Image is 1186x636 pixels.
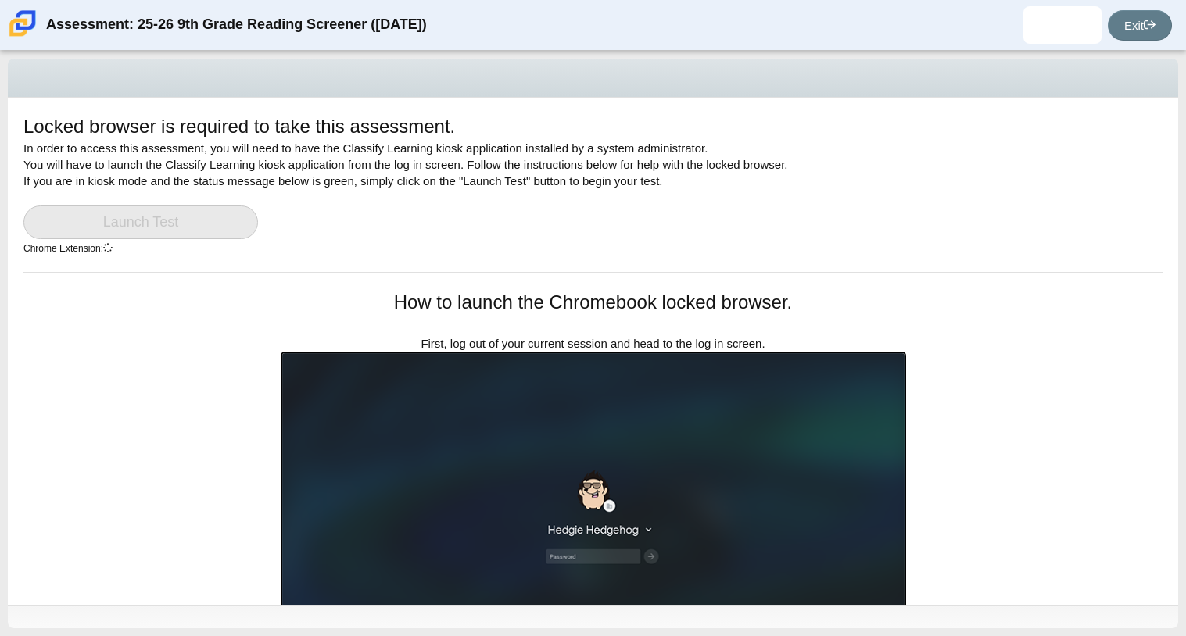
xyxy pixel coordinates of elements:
small: Chrome Extension: [23,243,113,254]
h1: Locked browser is required to take this assessment. [23,113,455,140]
div: In order to access this assessment, you will need to have the Classify Learning kiosk application... [23,113,1163,272]
img: Carmen School of Science & Technology [6,7,39,40]
a: Carmen School of Science & Technology [6,29,39,42]
img: yangel.febuscaban.OwashC [1050,13,1075,38]
h1: How to launch the Chromebook locked browser. [281,289,906,316]
div: Assessment: 25-26 9th Grade Reading Screener ([DATE]) [46,6,427,44]
a: Launch Test [23,205,258,239]
a: Exit [1108,10,1172,41]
